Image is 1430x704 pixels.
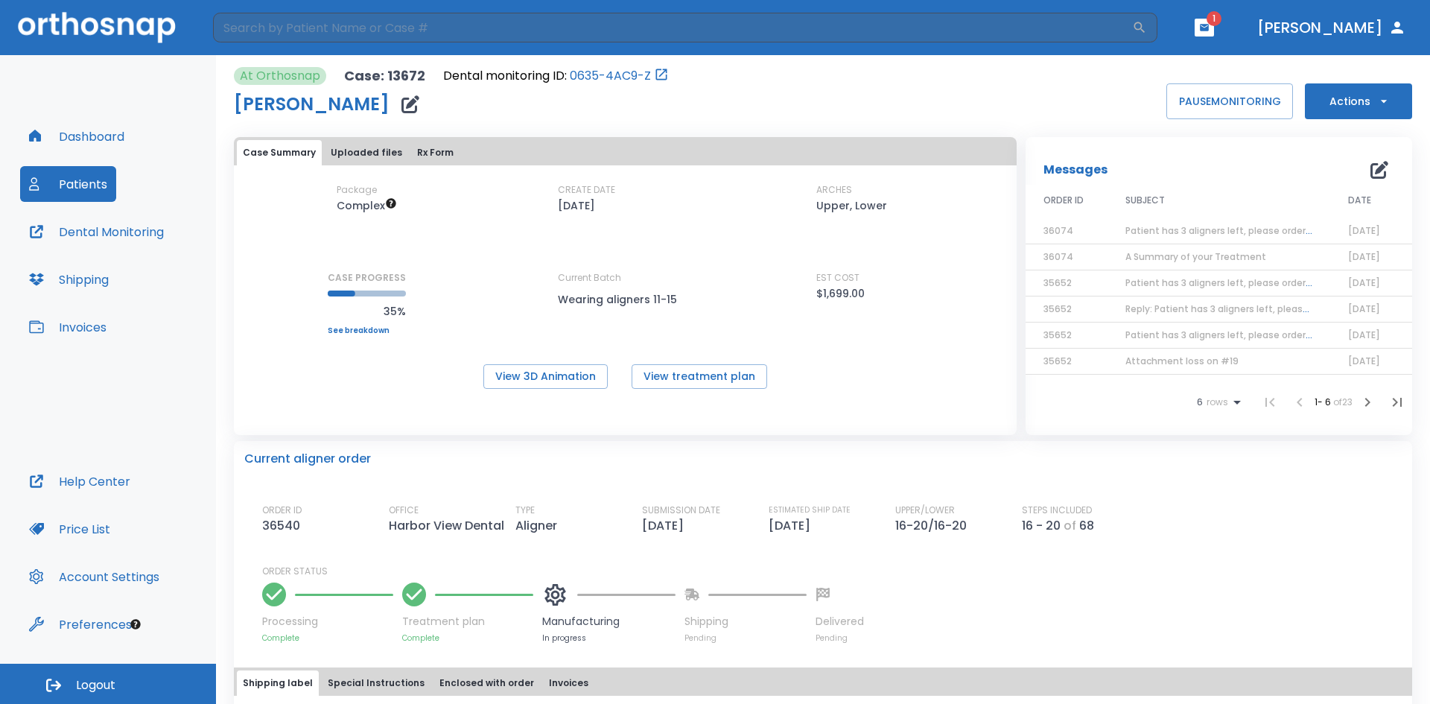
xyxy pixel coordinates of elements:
p: of [1064,517,1076,535]
p: UPPER/LOWER [895,504,955,517]
p: 35% [328,302,406,320]
span: 36074 [1043,250,1073,263]
p: $1,699.00 [816,285,865,302]
span: Logout [76,677,115,694]
span: Patient has 3 aligners left, please order next set! [1125,329,1350,341]
p: 36540 [262,517,306,535]
span: 35652 [1043,329,1072,341]
span: rows [1203,397,1228,408]
span: of 23 [1333,396,1353,408]
p: TYPE [515,504,535,517]
p: Manufacturing [542,614,676,630]
span: [DATE] [1348,250,1380,263]
p: CREATE DATE [558,183,615,197]
p: Wearing aligners 11-15 [558,291,692,308]
p: [DATE] [558,197,595,215]
div: Open patient in dental monitoring portal [443,67,669,85]
button: View 3D Animation [483,364,608,389]
p: Complete [262,632,393,644]
p: CASE PROGRESS [328,271,406,285]
p: Current aligner order [244,450,371,468]
input: Search by Patient Name or Case # [213,13,1132,42]
span: [DATE] [1348,329,1380,341]
h1: [PERSON_NAME] [234,95,390,113]
a: 0635-4AC9-Z [570,67,651,85]
button: PAUSEMONITORING [1166,83,1293,119]
p: Shipping [684,614,807,630]
button: Price List [20,511,119,547]
span: 35652 [1043,276,1072,289]
p: ORDER STATUS [262,565,1402,578]
span: 6 [1197,397,1203,408]
div: tabs [237,670,1409,696]
p: Delivered [816,614,864,630]
div: tabs [237,140,1014,165]
p: Dental monitoring ID: [443,67,567,85]
span: DATE [1348,194,1371,207]
p: 68 [1079,517,1094,535]
p: Messages [1043,161,1108,179]
button: Actions [1305,83,1412,119]
p: 16 - 20 [1022,517,1061,535]
p: Aligner [515,517,563,535]
span: Up to 50 Steps (100 aligners) [337,198,397,213]
span: Reply: Patient has 3 aligners left, please order next set! [1125,302,1379,315]
button: Uploaded files [325,140,408,165]
span: 1 - 6 [1315,396,1333,408]
p: Processing [262,614,393,630]
p: ARCHES [816,183,852,197]
button: Account Settings [20,559,168,594]
button: Case Summary [237,140,322,165]
img: Orthosnap [18,12,176,42]
p: Pending [816,632,864,644]
a: See breakdown [328,326,406,335]
p: Current Batch [558,271,692,285]
span: 1 [1207,11,1221,26]
p: In progress [542,632,676,644]
span: 35652 [1043,302,1072,315]
span: Attachment loss on #19 [1125,355,1239,367]
span: [DATE] [1348,355,1380,367]
button: [PERSON_NAME] [1251,14,1412,41]
span: [DATE] [1348,224,1380,237]
p: Pending [684,632,807,644]
p: Complete [402,632,533,644]
span: A Summary of your Treatment [1125,250,1266,263]
button: Dental Monitoring [20,214,173,250]
p: Package [337,183,377,197]
p: [DATE] [642,517,690,535]
button: Dashboard [20,118,133,154]
button: Shipping label [237,670,319,696]
button: Special Instructions [322,670,430,696]
span: [DATE] [1348,302,1380,315]
span: 35652 [1043,355,1072,367]
button: Patients [20,166,116,202]
button: Enclosed with order [433,670,540,696]
p: Upper, Lower [816,197,887,215]
button: Preferences [20,606,141,642]
span: Patient has 3 aligners left, please order next set! [1125,224,1350,237]
span: Patient has 3 aligners left, please order next set! [1125,276,1350,289]
span: [DATE] [1348,276,1380,289]
button: Shipping [20,261,118,297]
p: ORDER ID [262,504,302,517]
p: EST COST [816,271,859,285]
span: SUBJECT [1125,194,1165,207]
button: Help Center [20,463,139,499]
button: Invoices [20,309,115,345]
span: ORDER ID [1043,194,1084,207]
p: STEPS INCLUDED [1022,504,1092,517]
button: Invoices [543,670,594,696]
div: Tooltip anchor [129,618,142,631]
p: OFFICE [389,504,419,517]
p: Case: 13672 [344,67,425,85]
p: 16-20/16-20 [895,517,973,535]
p: Treatment plan [402,614,533,630]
